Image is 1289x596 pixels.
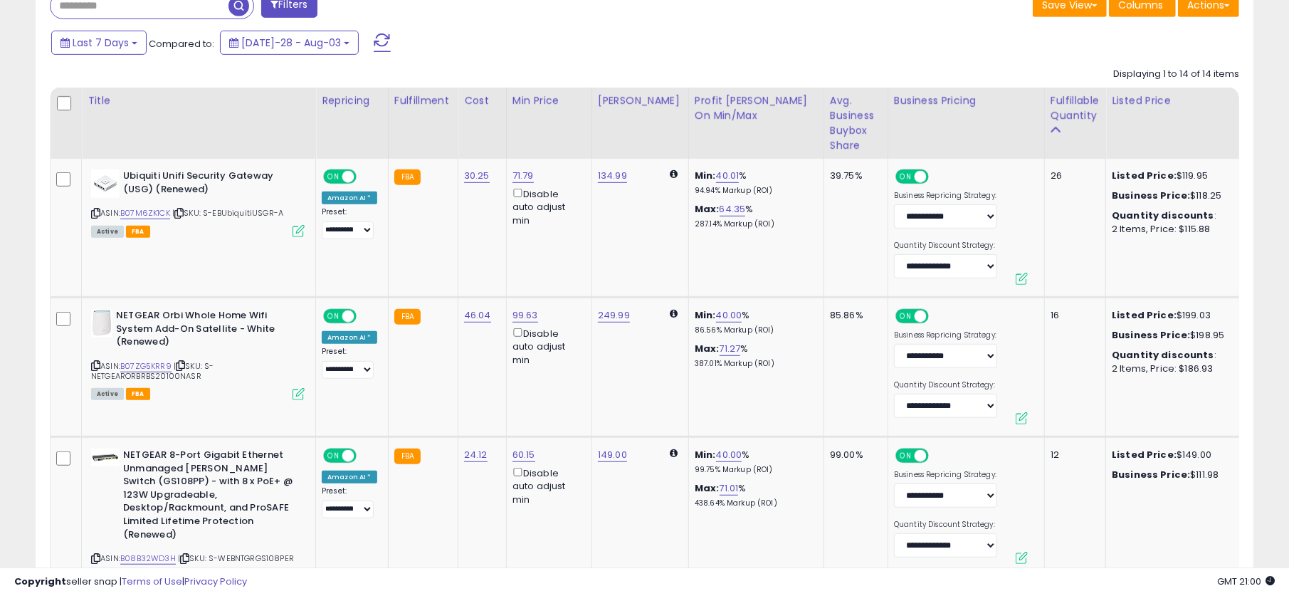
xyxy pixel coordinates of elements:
[1217,575,1275,588] span: 2025-08-11 21:00 GMT
[394,169,421,185] small: FBA
[116,309,289,352] b: NETGEAR Orbi Whole Home Wifi System Add-On Satellite - White (Renewed)
[695,308,716,322] b: Min:
[598,308,630,323] a: 249.99
[695,325,813,335] p: 86.56% Markup (ROI)
[927,450,949,462] span: OFF
[1112,329,1230,342] div: $198.95
[322,192,377,204] div: Amazon AI *
[894,380,997,390] label: Quantity Discount Strategy:
[1112,223,1230,236] div: 2 Items, Price: $115.88
[695,482,813,508] div: %
[1112,169,1177,182] b: Listed Price:
[123,169,296,199] b: Ubiquiti Unifi Security Gateway (USG) (Renewed)
[927,171,949,183] span: OFF
[354,310,377,323] span: OFF
[1051,449,1095,461] div: 12
[894,330,997,340] label: Business Repricing Strategy:
[178,553,294,564] span: | SKU: S-WEBNTGRGS108PER
[512,169,534,183] a: 71.79
[598,169,627,183] a: 134.99
[120,553,176,565] a: B08B32WD3H
[322,331,377,344] div: Amazon AI *
[73,36,129,50] span: Last 7 Days
[1113,68,1239,81] div: Displaying 1 to 14 of 14 items
[897,450,915,462] span: ON
[695,169,813,196] div: %
[1112,349,1230,362] div: :
[91,360,214,382] span: | SKU: S-NETGEARORBRBS20100NASR
[1112,468,1190,481] b: Business Price:
[394,449,421,464] small: FBA
[91,388,124,400] span: All listings currently available for purchase on Amazon
[1112,209,1214,222] b: Quantity discounts
[1112,348,1214,362] b: Quantity discounts
[220,31,359,55] button: [DATE]-28 - Aug-03
[1112,469,1230,481] div: $111.98
[897,171,915,183] span: ON
[512,308,538,323] a: 99.63
[512,465,581,506] div: Disable auto adjust min
[1112,189,1190,202] b: Business Price:
[126,226,150,238] span: FBA
[325,171,342,183] span: ON
[688,88,824,159] th: The percentage added to the cost of goods (COGS) that forms the calculator for Min & Max prices.
[695,343,813,369] div: %
[1112,328,1190,342] b: Business Price:
[894,470,997,480] label: Business Repricing Strategy:
[512,325,581,367] div: Disable auto adjust min
[720,342,741,356] a: 71.27
[830,169,877,182] div: 39.75%
[1112,169,1230,182] div: $119.95
[598,448,627,462] a: 149.00
[1112,209,1230,222] div: :
[894,93,1038,108] div: Business Pricing
[695,498,813,508] p: 438.64% Markup (ROI)
[322,471,377,483] div: Amazon AI *
[91,169,305,236] div: ASIN:
[716,448,742,462] a: 40.00
[716,169,740,183] a: 40.01
[322,486,377,518] div: Preset:
[1112,189,1230,202] div: $118.25
[184,575,247,588] a: Privacy Policy
[695,309,813,335] div: %
[122,575,182,588] a: Terms of Use
[720,481,739,496] a: 71.01
[1051,169,1095,182] div: 26
[716,308,742,323] a: 40.00
[91,309,305,399] div: ASIN:
[894,520,997,530] label: Quantity Discount Strategy:
[322,93,382,108] div: Repricing
[1051,93,1100,123] div: Fulfillable Quantity
[123,449,296,545] b: NETGEAR 8-Port Gigabit Ethernet Unmanaged [PERSON_NAME] Switch (GS108PP) - with 8 x PoE+ @ 123W U...
[394,93,452,108] div: Fulfillment
[354,171,377,183] span: OFF
[512,186,581,227] div: Disable auto adjust min
[1112,448,1177,461] b: Listed Price:
[464,93,500,108] div: Cost
[120,360,172,372] a: B07ZG5KRR9
[894,241,997,251] label: Quantity Discount Strategy:
[464,169,490,183] a: 30.25
[720,202,746,216] a: 64.35
[172,207,283,219] span: | SKU: S-EBUbiquitiUSGR-A
[1112,309,1230,322] div: $199.03
[325,450,342,462] span: ON
[695,465,813,475] p: 99.75% Markup (ROI)
[149,37,214,51] span: Compared to:
[1112,308,1177,322] b: Listed Price:
[14,575,66,588] strong: Copyright
[695,203,813,229] div: %
[1051,309,1095,322] div: 16
[695,219,813,229] p: 287.14% Markup (ROI)
[464,308,491,323] a: 46.04
[695,202,720,216] b: Max:
[1112,93,1235,108] div: Listed Price
[830,449,877,461] div: 99.00%
[695,448,716,461] b: Min:
[512,448,535,462] a: 60.15
[91,169,120,198] img: 31GqQAHkXPL._SL40_.jpg
[894,191,997,201] label: Business Repricing Strategy:
[695,449,813,475] div: %
[91,449,120,466] img: 31YvGK98oGL._SL40_.jpg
